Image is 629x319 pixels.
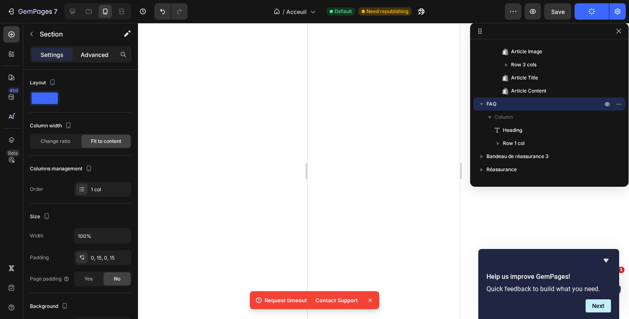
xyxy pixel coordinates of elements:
[54,7,57,16] p: 7
[265,296,307,304] p: Request timeout
[367,8,408,15] span: Need republishing
[544,3,571,20] button: Save
[601,256,611,265] button: Hide survey
[335,8,352,15] span: Default
[486,165,517,174] span: Réassurance
[486,152,549,161] span: Bandeau de réassurance 3
[30,275,70,283] div: Page padding
[286,7,307,16] span: Acceuil
[511,48,542,56] span: Article Image
[503,126,522,134] span: Heading
[84,275,93,283] span: Yes
[40,29,107,39] p: Section
[30,232,43,240] div: Width
[6,150,20,156] div: Beta
[511,61,536,69] span: Row 3 cols
[586,299,611,312] button: Next question
[30,77,57,88] div: Layout
[486,100,496,108] span: FAQ
[8,87,20,94] div: 450
[30,163,94,174] div: Columns management
[114,275,120,283] span: No
[486,272,611,282] h2: Help us improve GemPages!
[486,256,611,312] div: Help us improve GemPages!
[41,138,70,145] span: Change ratio
[30,301,70,312] div: Background
[30,120,73,131] div: Column width
[91,254,129,262] div: 0, 15, 0, 15
[30,186,43,193] div: Order
[283,7,285,16] span: /
[91,186,129,193] div: 1 col
[308,23,460,319] iframe: Design area
[81,50,109,59] p: Advanced
[511,74,538,82] span: Article Title
[30,254,49,261] div: Padding
[618,267,624,273] span: 1
[3,3,61,20] button: 7
[495,113,513,121] span: Column
[551,8,565,15] span: Save
[41,50,63,59] p: Settings
[486,285,611,293] p: Quick feedback to build what you need.
[154,3,188,20] div: Undo/Redo
[310,294,363,306] div: Contact Support
[75,229,131,243] input: Auto
[30,211,52,222] div: Size
[91,138,121,145] span: Fit to content
[503,139,525,147] span: Row 1 col
[511,87,546,95] span: Article Content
